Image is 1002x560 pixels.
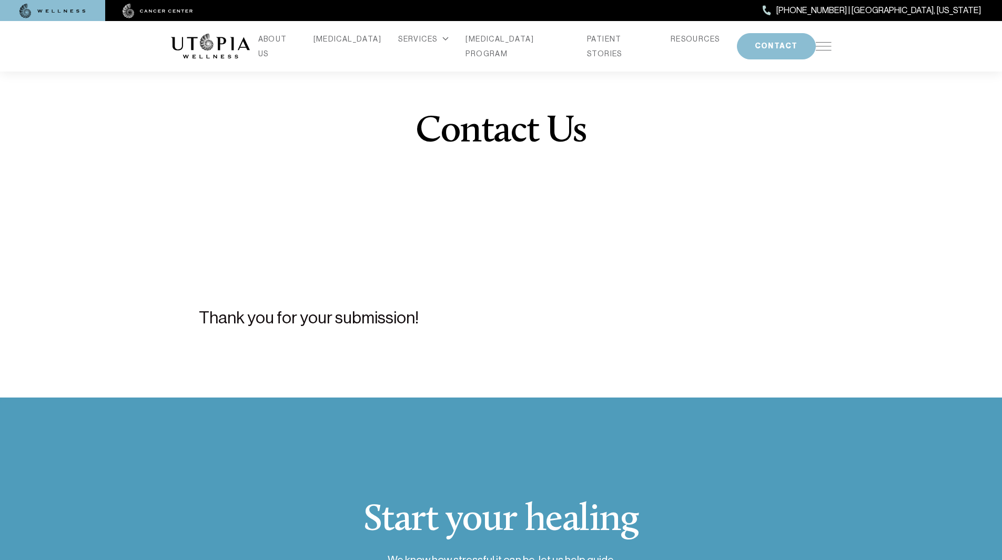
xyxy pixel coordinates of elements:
[737,33,816,59] button: CONTACT
[465,32,570,61] a: [MEDICAL_DATA] PROGRAM
[123,4,193,18] img: cancer center
[283,502,719,539] h3: Start your healing
[763,4,981,17] a: [PHONE_NUMBER] | [GEOGRAPHIC_DATA], [US_STATE]
[671,32,720,46] a: RESOURCES
[776,4,981,17] span: [PHONE_NUMBER] | [GEOGRAPHIC_DATA], [US_STATE]
[816,42,832,50] img: icon-hamburger
[171,34,250,59] img: logo
[416,113,586,151] h1: Contact Us
[258,32,297,61] a: ABOUT US
[199,308,803,328] h2: Thank you for your submission!
[19,4,86,18] img: wellness
[587,32,654,61] a: PATIENT STORIES
[398,32,449,46] div: SERVICES
[313,32,382,46] a: [MEDICAL_DATA]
